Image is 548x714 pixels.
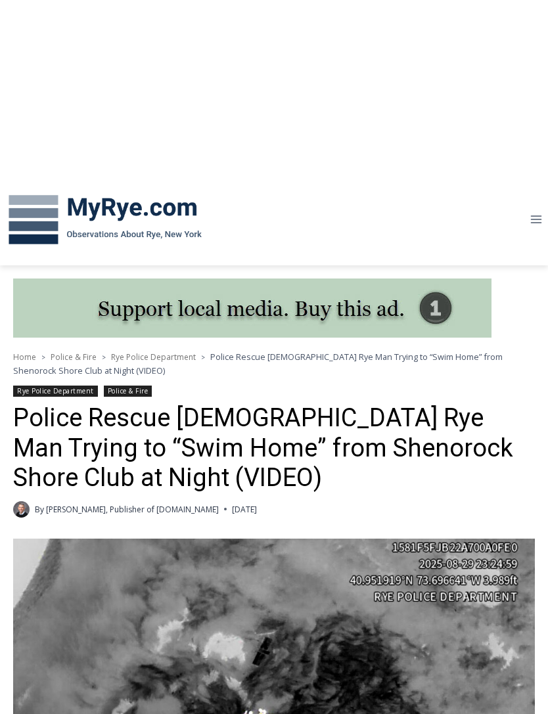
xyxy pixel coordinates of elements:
[102,353,106,362] span: >
[13,351,36,363] a: Home
[35,503,44,516] span: By
[111,351,196,363] a: Rye Police Department
[13,501,30,518] a: Author image
[13,279,491,338] img: support local media, buy this ad
[201,353,205,362] span: >
[13,350,535,377] nav: Breadcrumbs
[13,386,98,397] a: Rye Police Department
[13,351,503,376] span: Police Rescue [DEMOGRAPHIC_DATA] Rye Man Trying to “Swim Home” from Shenorock Shore Club at Night...
[51,351,97,363] a: Police & Fire
[13,403,535,493] h1: Police Rescue [DEMOGRAPHIC_DATA] Rye Man Trying to “Swim Home” from Shenorock Shore Club at Night...
[104,386,152,397] a: Police & Fire
[524,210,548,230] button: Open menu
[232,503,257,516] time: [DATE]
[41,353,45,362] span: >
[46,504,219,515] a: [PERSON_NAME], Publisher of [DOMAIN_NAME]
